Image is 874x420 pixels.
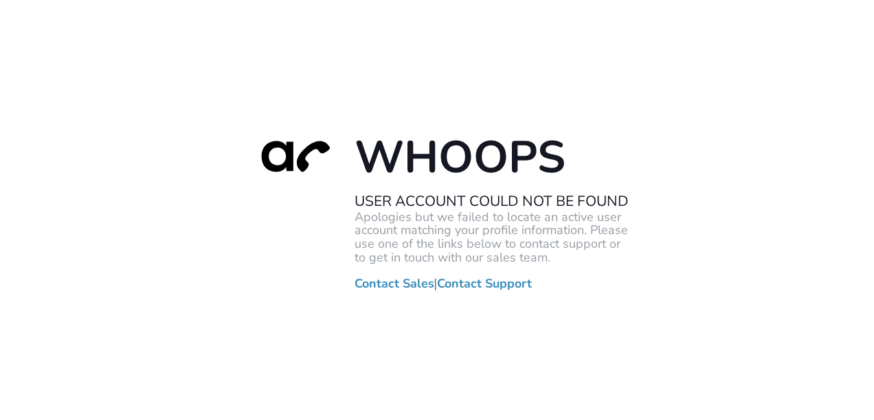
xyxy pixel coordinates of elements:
[355,192,629,210] h2: User Account Could Not Be Found
[355,210,629,264] p: Apologies but we failed to locate an active user account matching your profile information. Pleas...
[355,277,434,290] a: Contact Sales
[437,277,532,290] a: Contact Support
[245,130,629,290] div: |
[355,130,629,185] h1: Whoops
